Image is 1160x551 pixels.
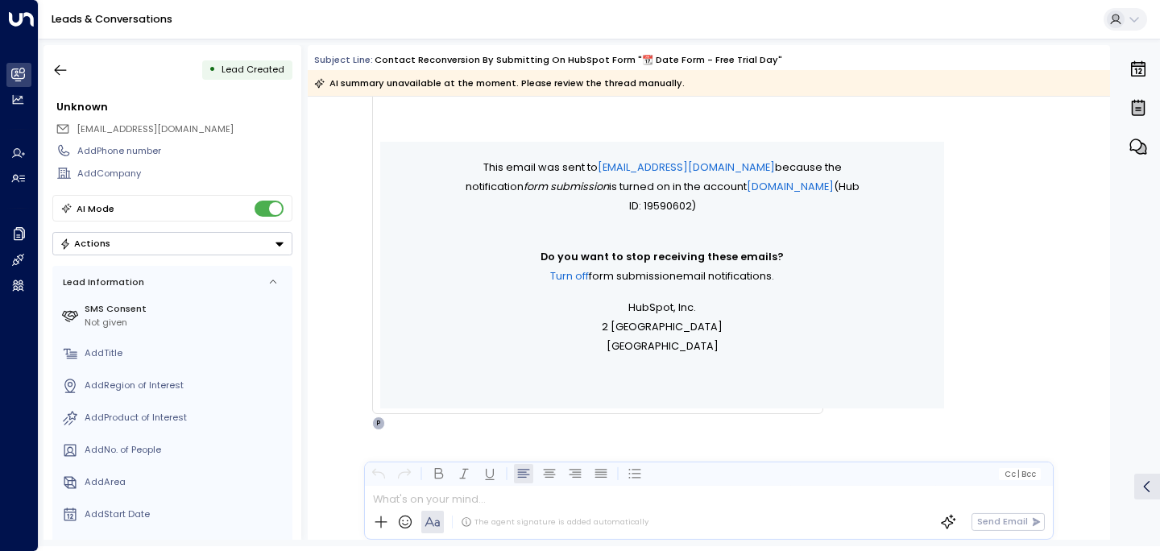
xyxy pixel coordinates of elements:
[222,63,284,76] span: Lead Created
[52,12,172,26] a: Leads & Conversations
[314,53,373,66] span: Subject Line:
[58,275,144,289] div: Lead Information
[56,99,292,114] div: Unknown
[372,416,385,429] div: P
[209,58,216,81] div: •
[85,443,287,457] div: AddNo. of People
[524,177,609,197] span: Form submission
[85,302,287,316] label: SMS Consent
[395,464,414,483] button: Redo
[77,122,234,136] span: josephpauldenny@gmail.com
[77,201,114,217] div: AI Mode
[77,122,234,135] span: [EMAIL_ADDRESS][DOMAIN_NAME]
[461,267,864,286] p: email notifications.
[461,516,648,528] div: The agent signature is added automatically
[85,346,287,360] div: AddTitle
[1005,470,1036,478] span: Cc Bcc
[52,232,292,255] div: Button group with a nested menu
[461,158,864,216] p: This email was sent to because the notification is turned on in the account (Hub ID: 19590602)
[52,232,292,255] button: Actions
[77,167,292,180] div: AddCompany
[589,267,676,286] span: Form submission
[598,158,775,177] a: [EMAIL_ADDRESS][DOMAIN_NAME]
[375,53,782,67] div: Contact reconversion by submitting on HubSpot Form "📆 Date Form - Free Trial Day"
[60,238,110,249] div: Actions
[85,475,287,489] div: AddArea
[85,507,287,521] div: AddStart Date
[541,247,784,267] span: Do you want to stop receiving these emails?
[85,316,287,329] div: Not given
[461,298,864,356] p: HubSpot, Inc. 2 [GEOGRAPHIC_DATA] [GEOGRAPHIC_DATA]
[85,411,287,425] div: AddProduct of Interest
[85,379,287,392] div: AddRegion of Interest
[747,177,834,197] a: [DOMAIN_NAME]
[369,464,388,483] button: Undo
[550,267,589,286] a: Turn off
[999,468,1041,480] button: Cc|Bcc
[314,75,685,91] div: AI summary unavailable at the moment. Please review the thread manually.
[1017,470,1020,478] span: |
[77,144,292,158] div: AddPhone number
